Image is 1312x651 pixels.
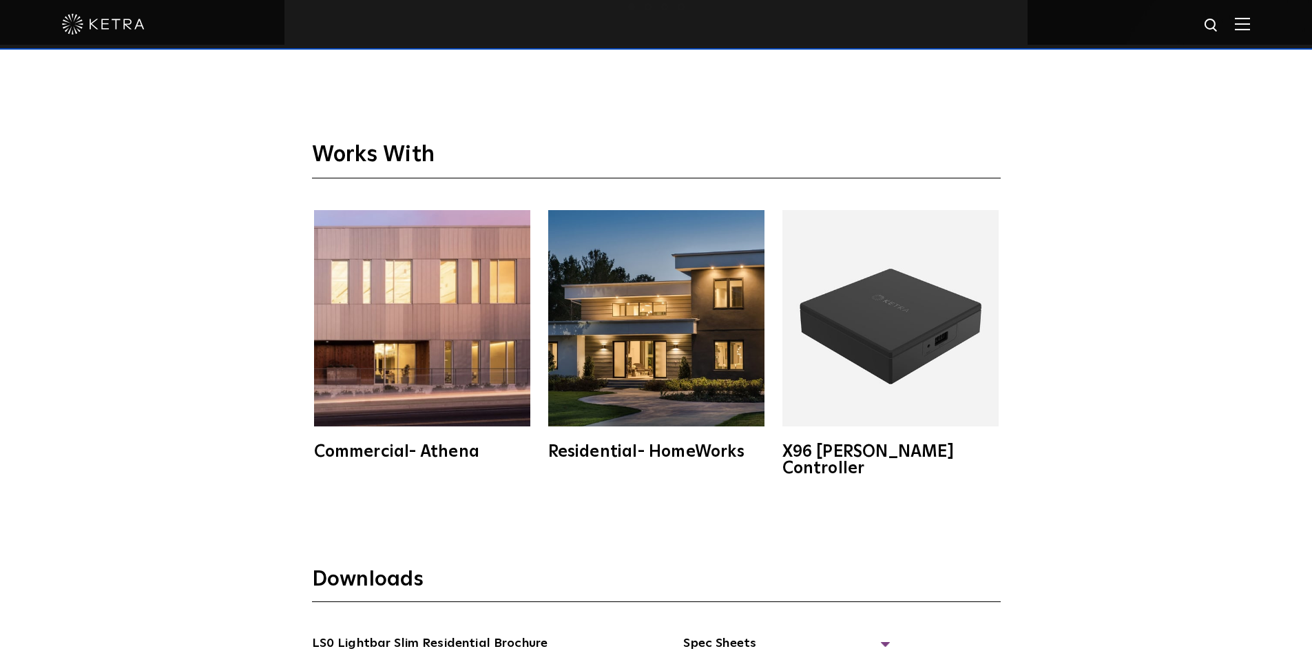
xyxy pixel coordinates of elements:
div: Residential- HomeWorks [548,444,764,460]
img: ketra-logo-2019-white [62,14,145,34]
img: homeworks_hero [548,210,764,426]
img: Hamburger%20Nav.svg [1235,17,1250,30]
img: search icon [1203,17,1220,34]
h3: Works With [312,141,1001,179]
a: X96 [PERSON_NAME] Controller [780,210,1001,477]
a: Residential- HomeWorks [546,210,767,460]
img: X96_Controller [782,210,999,426]
div: Commercial- Athena [314,444,530,460]
img: athena-square [314,210,530,426]
h3: Downloads [312,566,1001,602]
a: Commercial- Athena [312,210,532,460]
div: X96 [PERSON_NAME] Controller [782,444,999,477]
